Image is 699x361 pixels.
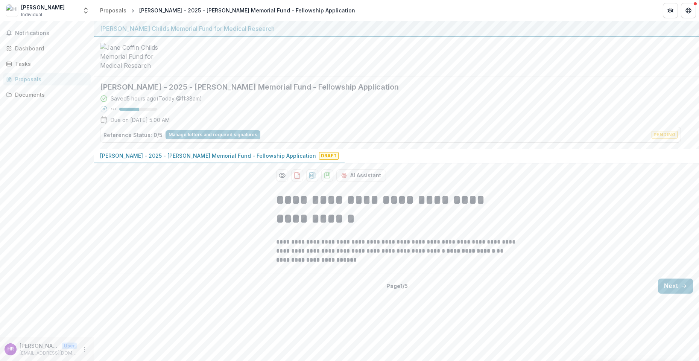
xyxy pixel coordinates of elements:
div: [PERSON_NAME] Childs Memorial Fund for Medical Research [100,24,693,33]
img: Hyunjin Rho [6,5,18,17]
div: Hyunjin Rho [8,347,14,352]
div: Proposals [100,6,126,14]
div: [PERSON_NAME] - 2025 - [PERSON_NAME] Memorial Fund - Fellowship Application [139,6,355,14]
div: Saved 5 hours ago ( Today @ 11:38am ) [111,94,202,102]
a: Proposals [97,5,129,16]
span: Draft [319,152,339,160]
span: Pending [652,131,678,139]
p: [PERSON_NAME] [20,342,59,350]
button: download-proposal [321,169,333,181]
button: Partners [663,3,678,18]
p: Reference Status: 0/5 [103,131,163,139]
p: User [62,343,77,349]
button: view-reference [166,130,260,139]
p: Due on [DATE] 5:00 AM [111,116,170,124]
button: Open entity switcher [81,3,91,18]
a: Documents [3,88,91,101]
div: [PERSON_NAME] [21,3,65,11]
button: Get Help [681,3,696,18]
button: download-proposal [291,169,303,181]
button: Preview 1b4ea1b4-a25a-4628-b36e-2d0edbc052ae-0.pdf [276,169,288,181]
button: More [80,345,89,354]
span: Individual [21,11,42,18]
div: Dashboard [15,44,85,52]
nav: breadcrumb [97,5,358,16]
p: Page 1 / 5 [386,282,408,290]
button: Next [658,279,693,294]
a: Tasks [3,58,91,70]
h2: [PERSON_NAME] - 2025 - [PERSON_NAME] Memorial Fund - Fellowship Application [100,82,681,91]
button: download-proposal [306,169,318,181]
img: Jane Coffin Childs Memorial Fund for Medical Research [100,43,175,70]
p: [EMAIL_ADDRESS][DOMAIN_NAME] [20,350,77,356]
div: Documents [15,91,85,99]
div: Proposals [15,75,85,83]
a: Proposals [3,73,91,85]
p: [PERSON_NAME] - 2025 - [PERSON_NAME] Memorial Fund - Fellowship Application [100,152,316,160]
a: Dashboard [3,42,91,55]
div: Tasks [15,60,85,68]
button: Notifications [3,27,91,39]
p: 52 % [111,107,116,112]
span: Notifications [15,30,88,37]
button: AI Assistant [336,169,386,181]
